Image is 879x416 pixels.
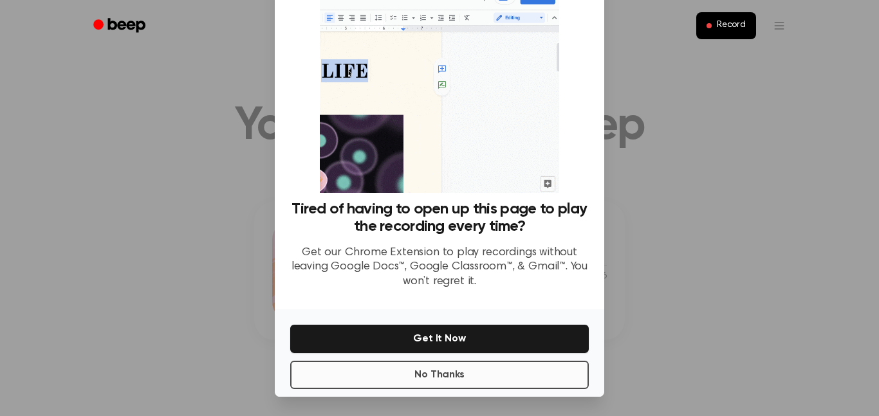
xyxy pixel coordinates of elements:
h3: Tired of having to open up this page to play the recording every time? [290,201,589,235]
span: Record [717,20,746,32]
button: Get It Now [290,325,589,353]
button: Record [696,12,756,39]
button: No Thanks [290,361,589,389]
p: Get our Chrome Extension to play recordings without leaving Google Docs™, Google Classroom™, & Gm... [290,246,589,289]
a: Beep [84,14,157,39]
button: Open menu [764,10,795,41]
